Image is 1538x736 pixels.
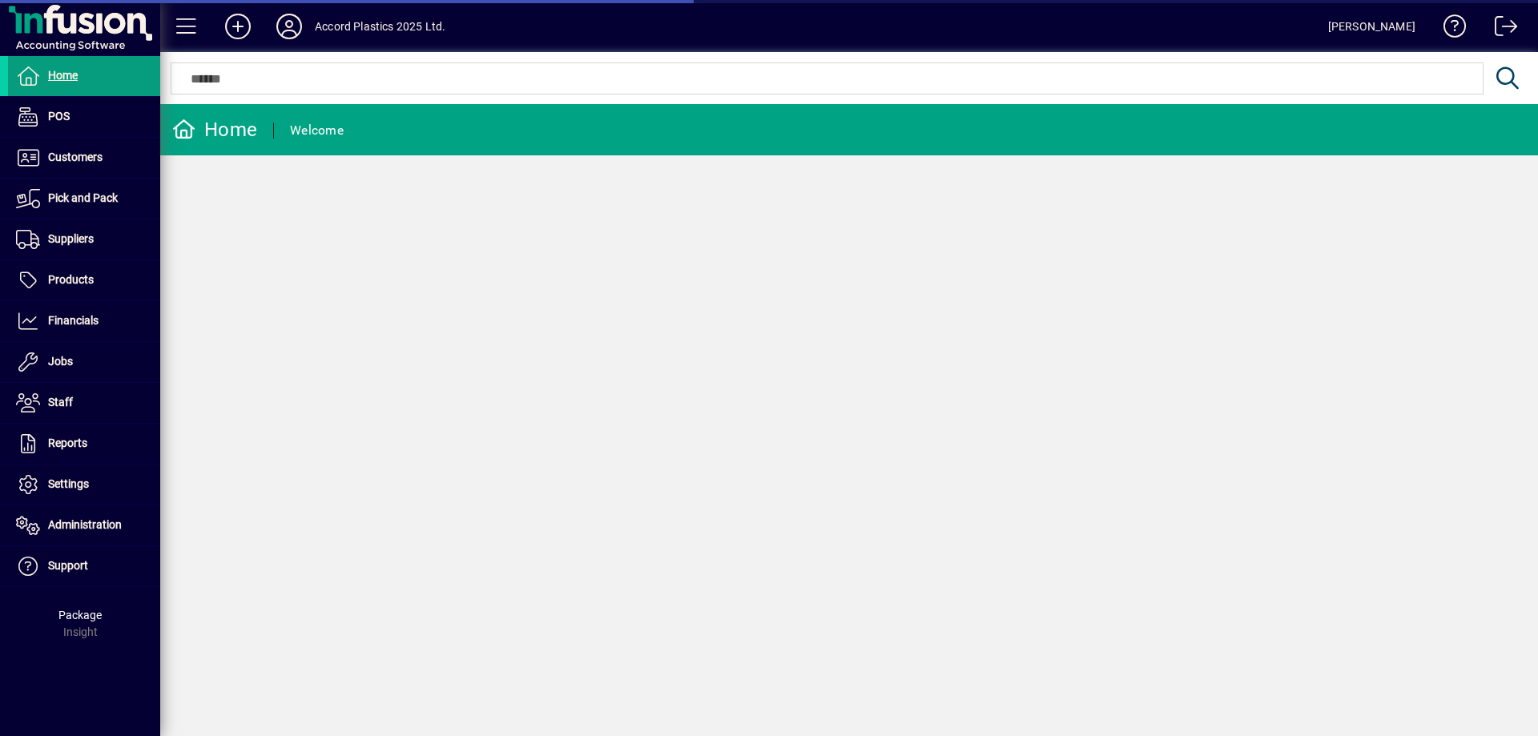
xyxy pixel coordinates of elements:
span: Administration [48,518,122,531]
span: Customers [48,151,103,163]
span: Reports [48,436,87,449]
div: Home [172,117,257,143]
a: Customers [8,138,160,178]
a: Support [8,546,160,586]
a: POS [8,97,160,137]
a: Financials [8,301,160,341]
div: [PERSON_NAME] [1328,14,1415,39]
span: Pick and Pack [48,191,118,204]
a: Settings [8,465,160,505]
a: Suppliers [8,219,160,259]
span: Package [58,609,102,621]
button: Add [212,12,264,41]
a: Pick and Pack [8,179,160,219]
a: Products [8,260,160,300]
span: Jobs [48,355,73,368]
a: Reports [8,424,160,464]
div: Welcome [290,118,344,143]
span: Home [48,69,78,82]
a: Administration [8,505,160,545]
span: Financials [48,314,99,327]
a: Jobs [8,342,160,382]
span: Staff [48,396,73,408]
span: Suppliers [48,232,94,245]
button: Profile [264,12,315,41]
span: Settings [48,477,89,490]
a: Knowledge Base [1431,3,1467,55]
span: Products [48,273,94,286]
span: Support [48,559,88,572]
span: POS [48,110,70,123]
a: Logout [1483,3,1518,55]
a: Staff [8,383,160,423]
div: Accord Plastics 2025 Ltd. [315,14,445,39]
